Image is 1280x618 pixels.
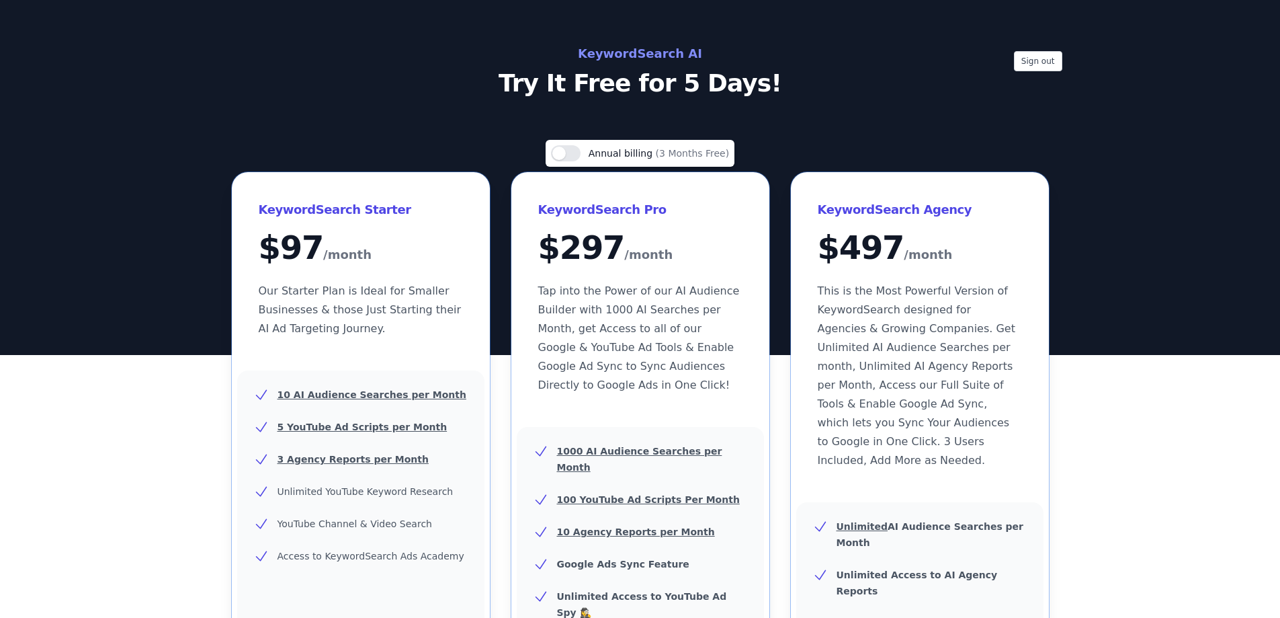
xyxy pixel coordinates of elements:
div: $ 497 [818,231,1022,266]
h3: KeywordSearch Agency [818,199,1022,221]
span: Unlimited YouTube Keyword Research [278,486,454,497]
span: /month [624,244,673,266]
span: Annual billing [589,148,656,159]
div: $ 297 [538,231,742,266]
h3: KeywordSearch Pro [538,199,742,221]
p: Try It Free for 5 Days! [339,70,941,97]
b: Unlimited Access to YouTube Ad Spy 🕵️‍♀️ [557,591,727,618]
span: Tap into the Power of our AI Audience Builder with 1000 AI Searches per Month, get Access to all ... [538,284,740,391]
span: /month [323,244,372,266]
b: Unlimited Access to AI Agency Reports [837,570,998,596]
span: Access to KeywordSearch Ads Academy [278,551,464,562]
h2: KeywordSearch AI [339,43,941,65]
span: (3 Months Free) [656,148,730,159]
u: 100 YouTube Ad Scripts Per Month [557,494,740,505]
span: YouTube Channel & Video Search [278,518,432,529]
u: Unlimited [837,521,888,532]
span: Our Starter Plan is Ideal for Smaller Businesses & those Just Starting their AI Ad Targeting Jour... [259,284,462,335]
u: 3 Agency Reports per Month [278,454,429,465]
b: Google Ads Sync Feature [557,559,689,570]
button: Sign out [1014,51,1062,71]
u: 10 AI Audience Searches per Month [278,389,466,400]
u: 5 YouTube Ad Scripts per Month [278,422,447,432]
u: 10 Agency Reports per Month [557,527,715,537]
span: /month [904,244,952,266]
span: This is the Most Powerful Version of KeywordSearch designed for Agencies & Growing Companies. Get... [818,284,1015,467]
h3: KeywordSearch Starter [259,199,463,221]
u: 1000 AI Audience Searches per Month [557,446,722,473]
b: AI Audience Searches per Month [837,521,1024,548]
div: $ 97 [259,231,463,266]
